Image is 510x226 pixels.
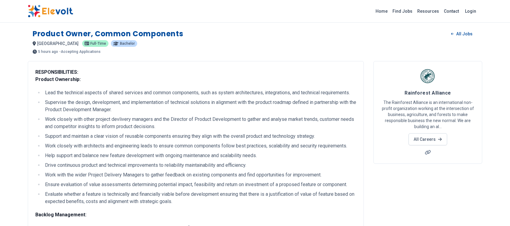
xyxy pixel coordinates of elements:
[461,5,480,17] a: Login
[43,133,356,140] li: Support and maintain a clear vision of reusable components ensuring they align with the overall p...
[35,76,81,82] strong: Product Ownership:
[28,5,73,18] img: Elevolt
[446,29,477,38] a: All Jobs
[441,6,461,16] a: Contact
[43,191,356,205] li: Evaluate whether a feature is technically and financially viable before development ensuring that...
[43,142,356,150] li: Work closely with architects and engineering leads to ensure common components follow best practi...
[43,99,356,113] li: Supervise the design, development, and implementation of technical solutions in alignment with th...
[43,181,356,188] li: Ensure evaluation of value assessments determining potential impact, feasibility and return on in...
[43,89,356,96] li: Lead the technical aspects of shared services and common components, such as system architectures...
[381,99,475,130] p: The Rainforest Alliance is an international non-profit organization working at the intersection o...
[420,69,435,84] img: Rainforest Alliance
[373,6,390,16] a: Home
[405,90,451,96] span: Rainforest Alliance
[59,50,101,53] p: - Accepting Applications
[390,6,415,16] a: Find Jobs
[35,69,78,75] strong: RESPONSIBILITIES:
[35,212,86,218] strong: Backlog Management:
[415,6,441,16] a: Resources
[90,42,106,45] span: Full-time
[43,152,356,159] li: Help support and balance new feature development with ongoing maintenance and scalability needs.
[37,41,79,46] span: [GEOGRAPHIC_DATA]
[43,162,356,169] li: Drive continuous product and technical improvements to reliability maintainability and efficiency.
[33,29,183,39] h1: Product Owner, Common Components
[408,133,447,145] a: All Careers
[43,171,356,179] li: Work with the wider Project Delivery Managers to gather feedback on existing components and find ...
[43,116,356,130] li: Work closely with other project devlivery managers and the Director of Product Development to gat...
[480,197,510,226] iframe: Chat Widget
[120,42,135,45] span: Bachelor
[38,50,58,53] span: 5 hours ago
